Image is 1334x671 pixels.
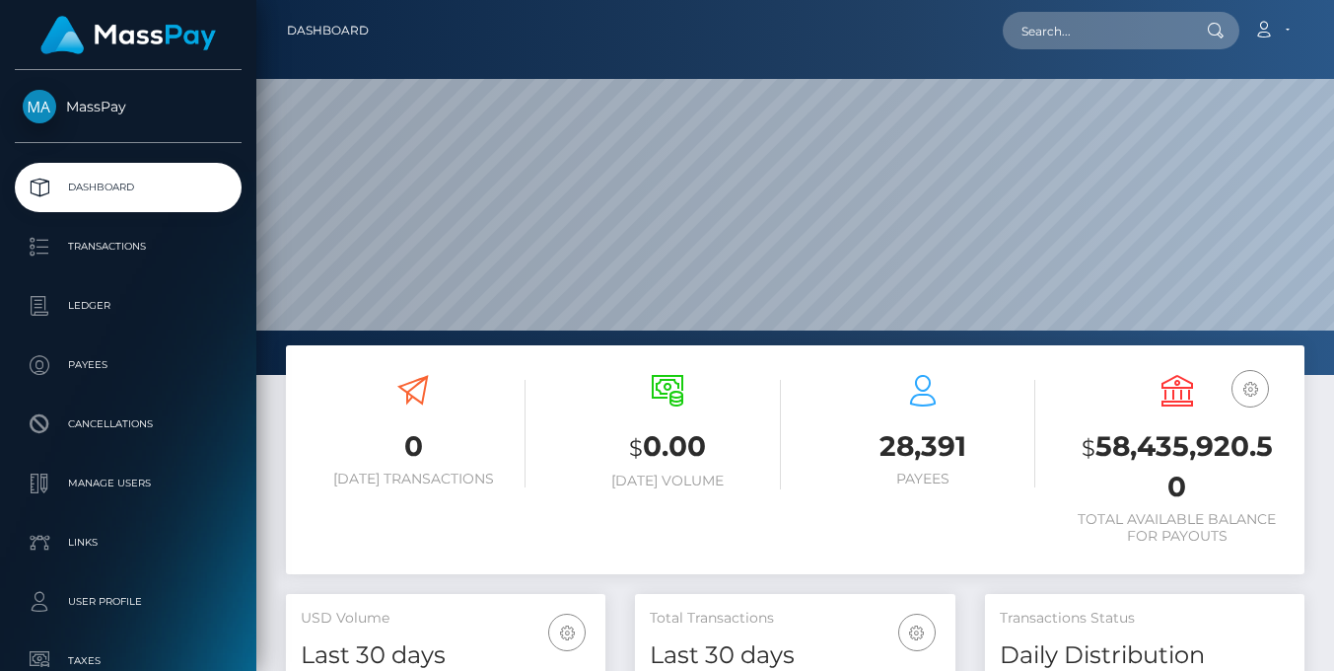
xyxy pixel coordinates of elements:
p: Transactions [23,232,234,261]
small: $ [629,434,643,462]
h6: [DATE] Transactions [301,471,526,487]
a: Dashboard [15,163,242,212]
a: Dashboard [287,10,369,51]
p: Dashboard [23,173,234,202]
h6: Total Available Balance for Payouts [1065,511,1290,545]
a: User Profile [15,577,242,627]
p: User Profile [23,587,234,617]
a: Manage Users [15,459,242,508]
p: Ledger [23,291,234,321]
a: Links [15,518,242,567]
a: Transactions [15,222,242,271]
span: MassPay [15,98,242,115]
a: Payees [15,340,242,390]
h3: 0.00 [555,427,780,468]
p: Cancellations [23,410,234,439]
h5: Transactions Status [1000,609,1290,629]
h6: Payees [810,471,1035,487]
h3: 28,391 [810,427,1035,466]
h5: USD Volume [301,609,591,629]
input: Search... [1003,12,1188,49]
a: Cancellations [15,400,242,449]
h3: 58,435,920.50 [1065,427,1290,506]
img: MassPay Logo [40,16,216,54]
img: MassPay [23,90,56,123]
p: Manage Users [23,469,234,498]
p: Links [23,528,234,558]
small: $ [1082,434,1095,462]
p: Payees [23,350,234,380]
h6: [DATE] Volume [555,473,780,489]
h5: Total Transactions [650,609,940,629]
a: Ledger [15,281,242,331]
h3: 0 [301,427,526,466]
